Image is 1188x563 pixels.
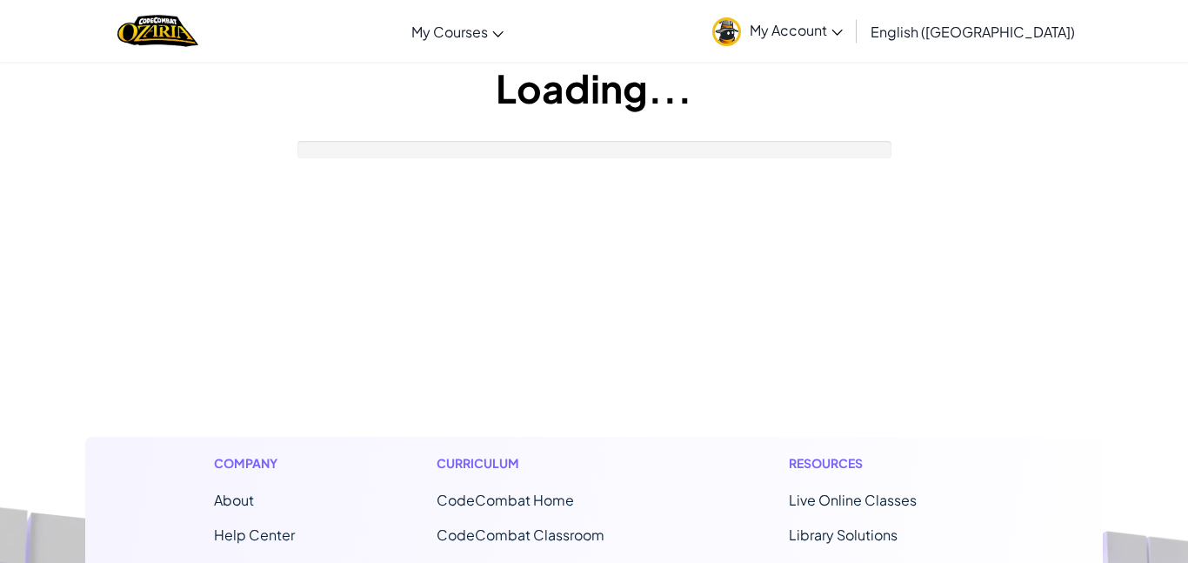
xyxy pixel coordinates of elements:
h1: Resources [789,454,974,473]
span: CodeCombat Home [437,491,574,509]
a: My Courses [403,8,512,55]
a: Ozaria by CodeCombat logo [117,13,198,49]
span: My Account [750,21,843,39]
a: My Account [704,3,851,58]
img: avatar [712,17,741,46]
a: Live Online Classes [789,491,917,509]
span: My Courses [411,23,488,41]
h1: Company [214,454,295,473]
a: Library Solutions [789,526,898,544]
a: CodeCombat Classroom [437,526,604,544]
img: Home [117,13,198,49]
h1: Curriculum [437,454,647,473]
span: English ([GEOGRAPHIC_DATA]) [871,23,1075,41]
a: Help Center [214,526,295,544]
a: English ([GEOGRAPHIC_DATA]) [862,8,1084,55]
a: About [214,491,254,509]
